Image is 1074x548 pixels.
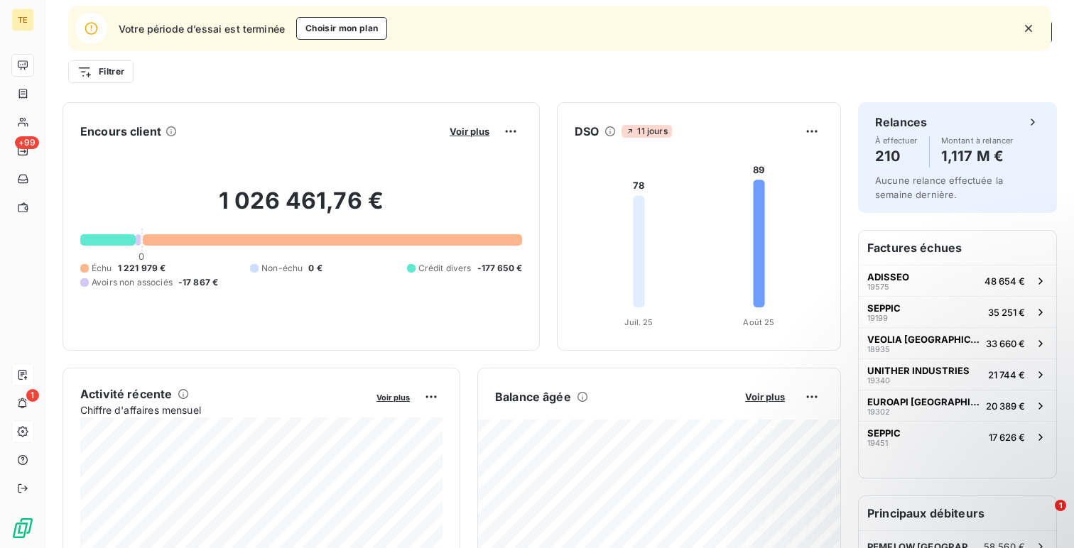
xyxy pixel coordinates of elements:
[988,307,1025,318] span: 35 251 €
[68,60,134,83] button: Filtrer
[984,275,1025,287] span: 48 654 €
[11,9,34,31] div: TE
[139,251,144,262] span: 0
[376,393,410,402] span: Voir plus
[80,385,172,402] h6: Activité récente
[867,283,889,291] span: 19575
[867,271,909,283] span: ADISSEO
[859,496,1056,530] h6: Principaux débiteurs
[261,262,303,275] span: Non-échu
[119,21,285,36] span: Votre période d’essai est terminée
[624,317,653,327] tspan: Juil. 25
[80,187,522,229] h2: 1 026 461,76 €
[11,517,34,539] img: Logo LeanPay
[11,139,33,162] a: +99
[445,125,494,138] button: Voir plus
[1026,500,1060,534] iframe: Intercom live chat
[80,402,367,417] span: Chiffre d'affaires mensuel
[118,262,166,275] span: 1 221 979 €
[296,17,387,40] button: Choisir mon plan
[790,410,1074,510] iframe: Intercom notifications message
[867,302,901,314] span: SEPPIC
[92,262,112,275] span: Échu
[986,400,1025,412] span: 20 389 €
[859,358,1056,390] button: UNITHER INDUSTRIES1934021 744 €
[495,388,571,405] h6: Balance âgée
[1055,500,1066,511] span: 1
[867,345,890,354] span: 18935
[80,123,161,140] h6: Encours client
[941,136,1014,145] span: Montant à relancer
[745,391,785,402] span: Voir plus
[859,231,1056,265] h6: Factures échues
[450,126,489,137] span: Voir plus
[875,114,927,131] h6: Relances
[859,296,1056,327] button: SEPPIC1919935 251 €
[859,327,1056,358] button: VEOLIA [GEOGRAPHIC_DATA]1893533 660 €
[859,390,1056,421] button: EUROAPI [GEOGRAPHIC_DATA]1930220 389 €
[867,314,888,322] span: 19199
[743,317,774,327] tspan: Août 25
[859,265,1056,296] button: ADISSEO1957548 654 €
[867,407,890,416] span: 19302
[986,338,1025,349] span: 33 660 €
[875,175,1003,200] span: Aucune relance effectuée la semaine dernière.
[875,145,918,168] h4: 210
[867,334,980,345] span: VEOLIA [GEOGRAPHIC_DATA]
[988,369,1025,380] span: 21 744 €
[308,262,322,275] span: 0 €
[941,145,1014,168] h4: 1,117 M €
[15,136,39,149] span: +99
[867,365,970,376] span: UNITHER INDUSTRIES
[178,276,218,289] span: -17 867 €
[418,262,472,275] span: Crédit divers
[622,125,671,138] span: 11 jours
[741,390,789,403] button: Voir plus
[575,123,599,140] h6: DSO
[92,276,173,289] span: Avoirs non associés
[477,262,523,275] span: -177 650 €
[875,136,918,145] span: À effectuer
[26,389,39,402] span: 1
[867,376,890,385] span: 19340
[372,390,414,403] button: Voir plus
[867,396,980,407] span: EUROAPI [GEOGRAPHIC_DATA]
